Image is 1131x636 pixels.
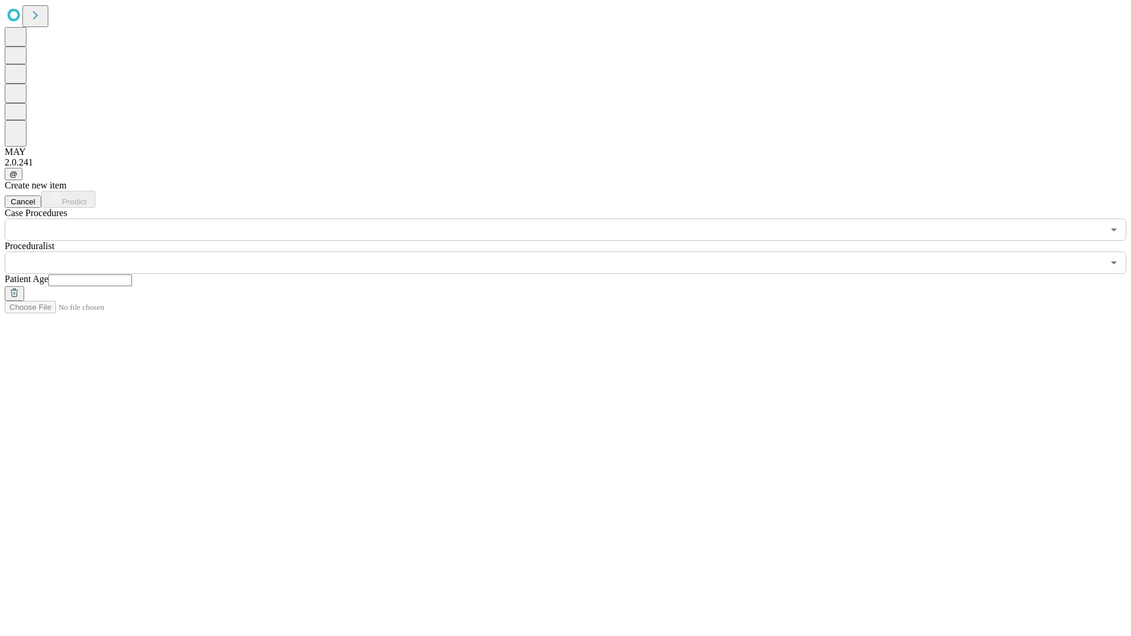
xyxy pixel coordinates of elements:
[11,197,35,206] span: Cancel
[1106,254,1122,271] button: Open
[9,170,18,178] span: @
[5,241,54,251] span: Proceduralist
[5,168,22,180] button: @
[5,147,1126,157] div: MAY
[62,197,86,206] span: Predict
[5,180,67,190] span: Create new item
[5,208,67,218] span: Scheduled Procedure
[5,157,1126,168] div: 2.0.241
[5,196,41,208] button: Cancel
[5,274,48,284] span: Patient Age
[41,191,95,208] button: Predict
[1106,221,1122,238] button: Open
